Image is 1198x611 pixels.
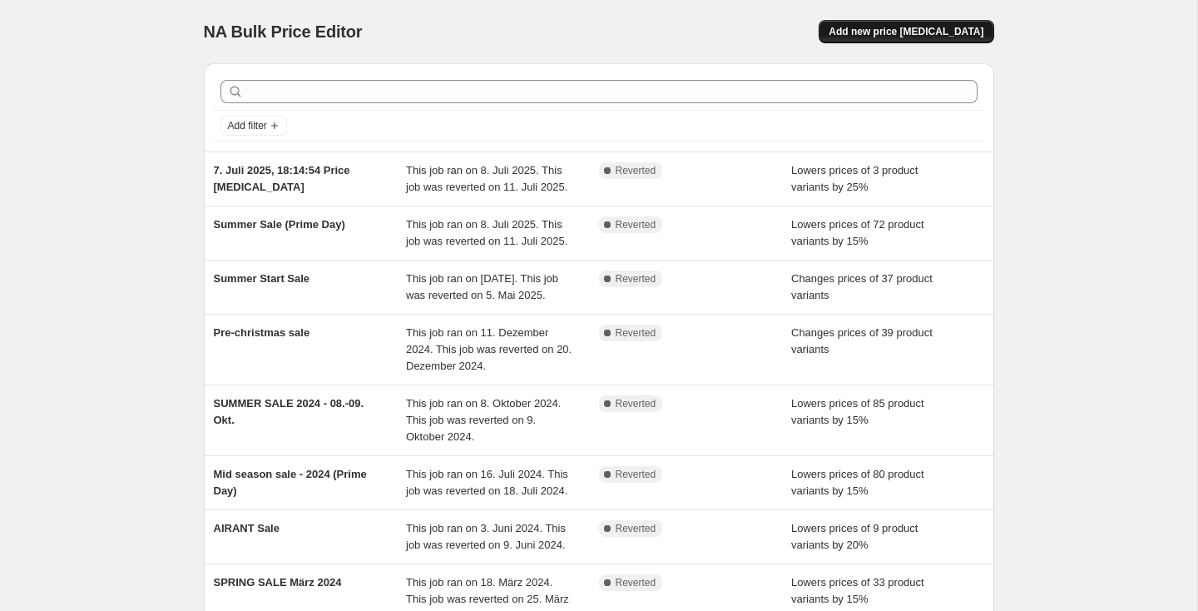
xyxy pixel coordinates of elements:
span: This job ran on 8. Oktober 2024. This job was reverted on 9. Oktober 2024. [406,397,561,443]
span: SPRING SALE März 2024 [214,576,342,589]
span: Lowers prices of 9 product variants by 20% [791,522,918,551]
span: Lowers prices of 33 product variants by 15% [791,576,924,605]
span: Pre-christmas sale [214,326,310,339]
span: This job ran on 8. Juli 2025. This job was reverted on 11. Juli 2025. [406,218,567,247]
span: Reverted [616,272,656,286]
span: NA Bulk Price Editor [204,22,363,41]
span: Reverted [616,468,656,481]
span: This job ran on [DATE]. This job was reverted on 5. Mai 2025. [406,272,558,301]
span: Lowers prices of 80 product variants by 15% [791,468,924,497]
span: Lowers prices of 85 product variants by 15% [791,397,924,426]
span: Reverted [616,218,656,231]
span: Changes prices of 39 product variants [791,326,933,355]
span: Lowers prices of 72 product variants by 15% [791,218,924,247]
span: This job ran on 16. Juli 2024. This job was reverted on 18. Juli 2024. [406,468,568,497]
span: Reverted [616,164,656,177]
span: This job ran on 3. Juni 2024. This job was reverted on 9. Juni 2024. [406,522,566,551]
span: This job ran on 8. Juli 2025. This job was reverted on 11. Juli 2025. [406,164,567,193]
span: Reverted [616,522,656,535]
span: Reverted [616,397,656,410]
span: 7. Juli 2025, 18:14:54 Price [MEDICAL_DATA] [214,164,350,193]
span: Lowers prices of 3 product variants by 25% [791,164,918,193]
span: Summer Start Sale [214,272,310,285]
span: Add new price [MEDICAL_DATA] [829,25,983,38]
button: Add new price [MEDICAL_DATA] [819,20,993,43]
span: Reverted [616,576,656,589]
span: Add filter [228,119,267,132]
span: Reverted [616,326,656,340]
span: AIRANT Sale [214,522,280,534]
span: Changes prices of 37 product variants [791,272,933,301]
span: Summer Sale (Prime Day) [214,218,345,231]
span: This job ran on 11. Dezember 2024. This job was reverted on 20. Dezember 2024. [406,326,572,372]
span: SUMMER SALE 2024 - 08.-09. Okt. [214,397,364,426]
button: Add filter [220,116,287,136]
span: Mid season sale - 2024 (Prime Day) [214,468,367,497]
